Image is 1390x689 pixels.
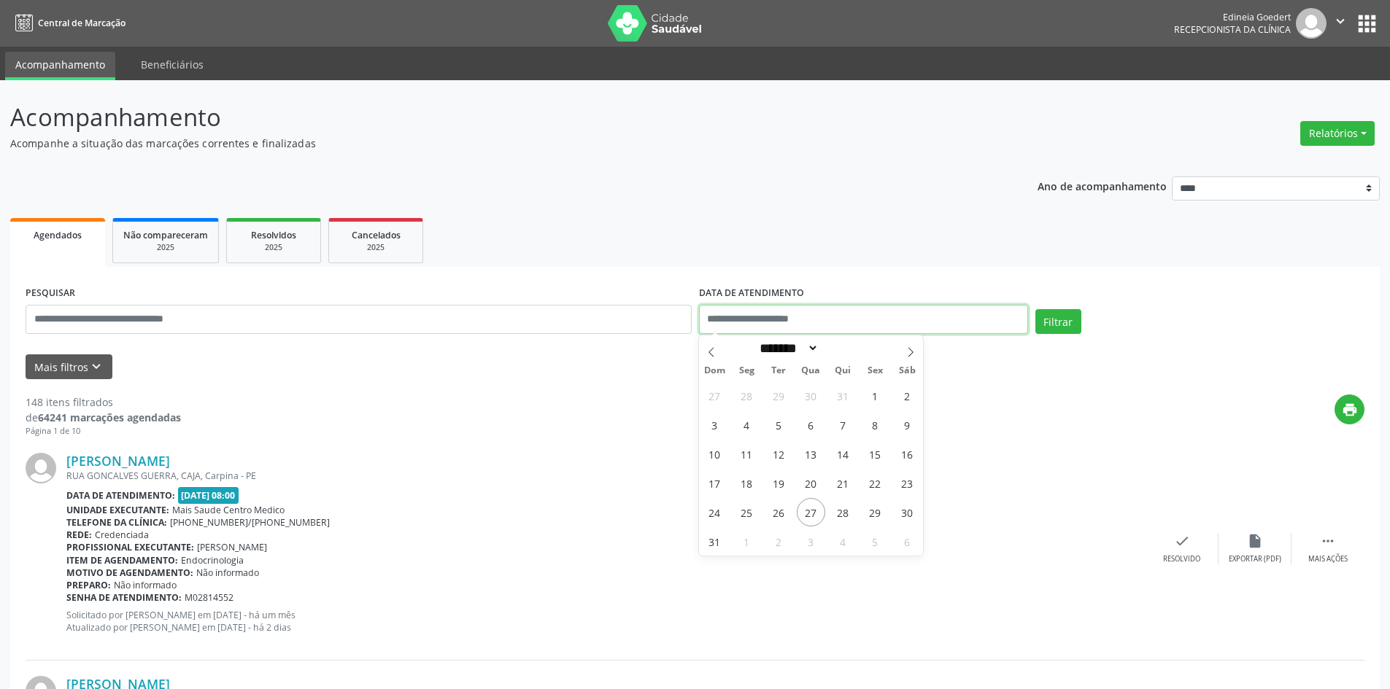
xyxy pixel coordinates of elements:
[1332,13,1348,29] i: 
[237,242,310,253] div: 2025
[700,410,729,439] span: Agosto 3, 2025
[181,554,244,567] span: Endocrinologia
[26,282,75,305] label: PESQUISAR
[699,282,804,305] label: DATA DE ATENDIMENTO
[10,11,126,35] a: Central de Marcação
[893,381,922,410] span: Agosto 2, 2025
[893,527,922,556] span: Setembro 6, 2025
[797,410,825,439] span: Agosto 6, 2025
[66,554,178,567] b: Item de agendamento:
[700,440,729,468] span: Agosto 10, 2025
[88,359,104,375] i: keyboard_arrow_down
[797,498,825,526] span: Agosto 27, 2025
[66,489,175,502] b: Data de atendimento:
[861,527,889,556] span: Setembro 5, 2025
[733,469,761,497] span: Agosto 18, 2025
[700,469,729,497] span: Agosto 17, 2025
[1296,8,1327,39] img: img
[1038,176,1167,195] p: Ano de acompanhamento
[891,366,923,375] span: Sáb
[797,527,825,556] span: Setembro 3, 2025
[5,52,115,80] a: Acompanhamento
[66,567,193,579] b: Motivo de agendamento:
[1035,309,1081,334] button: Filtrar
[1320,533,1336,549] i: 
[829,498,857,526] span: Agosto 28, 2025
[1300,121,1375,146] button: Relatórios
[66,591,182,604] b: Senha de atendimento:
[893,498,922,526] span: Agosto 30, 2025
[762,366,795,375] span: Ter
[66,453,170,469] a: [PERSON_NAME]
[1342,402,1358,418] i: print
[797,440,825,468] span: Agosto 13, 2025
[1163,554,1200,564] div: Resolvido
[861,498,889,526] span: Agosto 29, 2025
[66,579,111,591] b: Preparo:
[1247,533,1263,549] i: insert_drive_file
[10,136,969,151] p: Acompanhe a situação das marcações correntes e finalizadas
[66,529,92,541] b: Rede:
[733,410,761,439] span: Agosto 4, 2025
[700,381,729,410] span: Julho 27, 2025
[172,504,285,516] span: Mais Saude Centro Medico
[26,394,181,410] div: 148 itens filtrados
[66,504,169,516] b: Unidade executante:
[765,410,793,439] span: Agosto 5, 2025
[861,440,889,468] span: Agosto 15, 2025
[26,354,112,380] button: Mais filtroskeyboard_arrow_down
[66,470,1146,482] div: RUA GONCALVES GUERRA, CAJA, Carpina - PE
[700,498,729,526] span: Agosto 24, 2025
[1308,554,1348,564] div: Mais ações
[859,366,891,375] span: Sex
[861,381,889,410] span: Agosto 1, 2025
[66,541,194,553] b: Profissional executante:
[352,229,401,241] span: Cancelados
[1327,8,1354,39] button: 
[38,17,126,29] span: Central de Marcação
[795,366,827,375] span: Qua
[893,410,922,439] span: Agosto 9, 2025
[797,469,825,497] span: Agosto 20, 2025
[251,229,296,241] span: Resolvidos
[829,410,857,439] span: Agosto 7, 2025
[827,366,859,375] span: Qui
[1174,533,1190,549] i: check
[733,498,761,526] span: Agosto 25, 2025
[114,579,177,591] span: Não informado
[733,527,761,556] span: Setembro 1, 2025
[765,498,793,526] span: Agosto 26, 2025
[765,469,793,497] span: Agosto 19, 2025
[1174,11,1291,23] div: Edineia Goedert
[26,453,56,483] img: img
[733,440,761,468] span: Agosto 11, 2025
[829,527,857,556] span: Setembro 4, 2025
[26,425,181,437] div: Página 1 de 10
[339,242,412,253] div: 2025
[10,99,969,136] p: Acompanhamento
[893,440,922,468] span: Agosto 16, 2025
[861,410,889,439] span: Agosto 8, 2025
[178,487,239,504] span: [DATE] 08:00
[131,52,214,77] a: Beneficiários
[123,242,208,253] div: 2025
[819,340,867,356] input: Year
[893,469,922,497] span: Agosto 23, 2025
[123,229,208,241] span: Não compareceram
[765,440,793,468] span: Agosto 12, 2025
[170,516,330,529] span: [PHONE_NUMBER]/[PHONE_NUMBER]
[733,381,761,410] span: Julho 28, 2025
[95,529,149,541] span: Credenciada
[829,440,857,468] span: Agosto 14, 2025
[797,381,825,410] span: Julho 30, 2025
[197,541,267,553] span: [PERSON_NAME]
[1335,394,1364,424] button: print
[700,527,729,556] span: Agosto 31, 2025
[38,410,181,424] strong: 64241 marcações agendadas
[185,591,233,604] span: M02814552
[765,381,793,410] span: Julho 29, 2025
[699,366,731,375] span: Dom
[755,340,819,356] select: Month
[66,609,1146,634] p: Solicitado por [PERSON_NAME] em [DATE] - há um mês Atualizado por [PERSON_NAME] em [DATE] - há 2 ...
[34,229,82,241] span: Agendados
